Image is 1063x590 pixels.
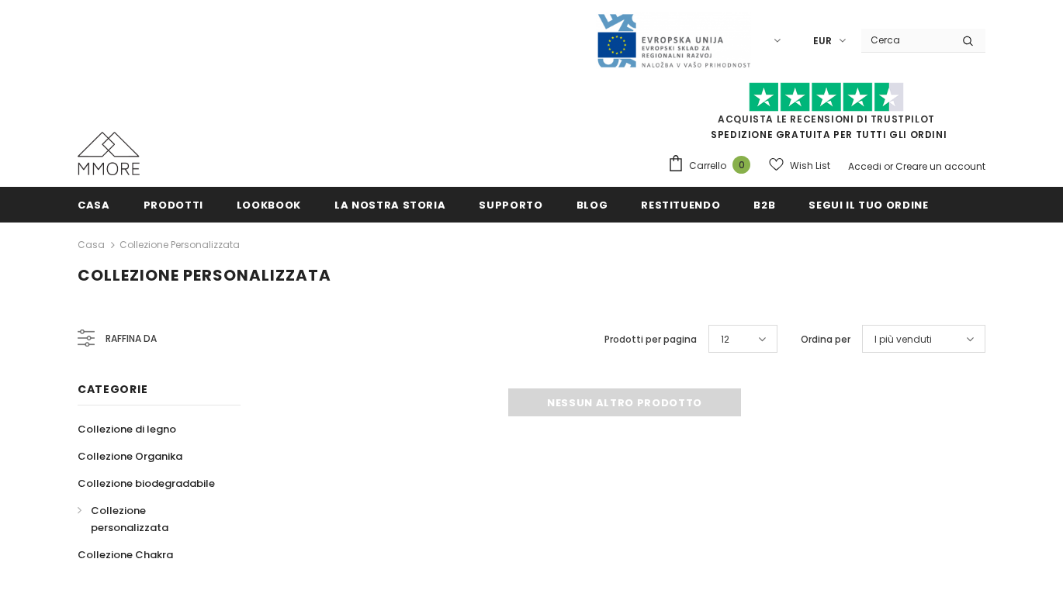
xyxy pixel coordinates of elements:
span: Collezione biodegradabile [78,476,215,491]
span: Casa [78,198,110,212]
a: Collezione Organika [78,443,182,470]
a: Restituendo [641,187,720,222]
img: Casi MMORE [78,132,140,175]
img: Javni Razpis [596,12,751,69]
span: Wish List [790,158,830,174]
span: Restituendo [641,198,720,212]
span: SPEDIZIONE GRATUITA PER TUTTI GLI ORDINI [667,89,985,141]
a: supporto [479,187,542,222]
span: Categorie [78,381,147,397]
span: supporto [479,198,542,212]
a: Collezione personalizzata [119,238,240,251]
a: Segui il tuo ordine [809,187,928,222]
a: Accedi [848,160,881,173]
span: Collezione personalizzata [78,264,331,286]
span: Raffina da [106,330,157,347]
span: Collezione Chakra [78,547,173,562]
input: Search Site [861,29,950,51]
span: Lookbook [237,198,301,212]
span: Blog [577,198,608,212]
span: or [884,160,893,173]
a: Collezione di legno [78,416,176,443]
span: I più venduti [874,332,932,347]
a: Lookbook [237,187,301,222]
span: Prodotti [144,198,203,212]
a: Collezione biodegradabile [78,470,215,497]
a: Casa [78,236,105,254]
span: Segui il tuo ordine [809,198,928,212]
img: Fidati di Pilot Stars [749,82,904,112]
a: Casa [78,187,110,222]
a: La nostra storia [334,187,445,222]
span: Carrello [689,158,726,174]
a: Carrello 0 [667,154,758,178]
span: Collezione Organika [78,449,182,464]
span: B2B [753,198,775,212]
span: 0 [732,156,750,174]
a: Creare un account [895,160,985,173]
span: 12 [721,332,729,347]
a: Prodotti [144,187,203,222]
span: La nostra storia [334,198,445,212]
label: Prodotti per pagina [604,332,697,347]
a: Javni Razpis [596,33,751,47]
a: Blog [577,187,608,222]
span: EUR [813,33,832,49]
span: Collezione personalizzata [91,503,168,535]
label: Ordina per [801,332,850,347]
a: Collezione personalizzata [78,497,223,541]
span: Collezione di legno [78,422,176,436]
a: Wish List [769,152,830,179]
a: B2B [753,187,775,222]
a: Collezione Chakra [78,541,173,568]
a: Acquista le recensioni di TrustPilot [718,112,935,126]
